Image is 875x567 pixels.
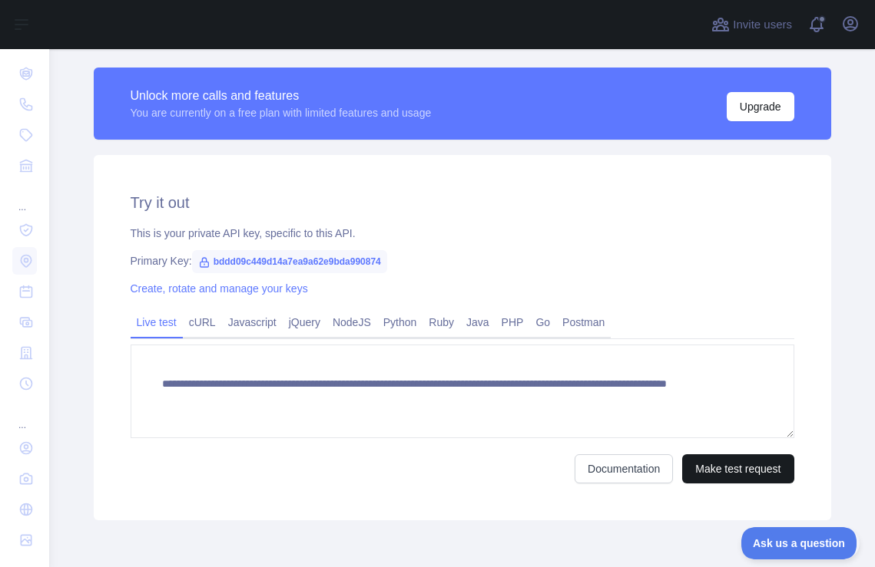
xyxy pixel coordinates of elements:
div: Primary Key: [131,253,794,269]
a: Ruby [423,310,460,335]
div: You are currently on a free plan with limited features and usage [131,105,432,120]
a: Live test [131,310,183,335]
a: NodeJS [326,310,377,335]
a: Go [529,310,556,335]
a: cURL [183,310,222,335]
div: ... [12,401,37,431]
div: This is your private API key, specific to this API. [131,226,794,241]
a: Java [460,310,496,335]
a: Postman [556,310,611,335]
span: Invite users [733,16,792,34]
iframe: Toggle Customer Support [741,527,860,559]
a: jQuery [283,310,326,335]
a: Javascript [222,310,283,335]
a: Python [377,310,423,335]
h2: Try it out [131,192,794,213]
div: Unlock more calls and features [131,87,432,105]
span: bddd09c449d14a7ea9a62e9bda990874 [192,250,387,273]
div: ... [12,183,37,213]
a: Documentation [575,454,673,483]
button: Invite users [708,12,795,37]
a: PHP [496,310,530,335]
button: Upgrade [727,92,794,121]
a: Create, rotate and manage your keys [131,282,308,295]
button: Make test request [682,454,794,483]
